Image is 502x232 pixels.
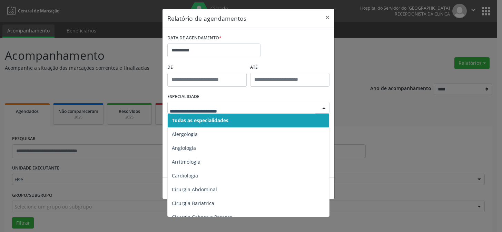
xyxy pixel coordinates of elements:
span: Cirurgia Abdominal [172,186,217,193]
span: Cirurgia Cabeça e Pescoço [172,214,233,220]
span: Arritmologia [172,158,200,165]
span: Angiologia [172,145,196,151]
span: Cardiologia [172,172,198,179]
span: Cirurgia Bariatrica [172,200,214,206]
label: DATA DE AGENDAMENTO [167,33,222,43]
span: Alergologia [172,131,198,137]
label: ESPECIALIDADE [167,91,199,102]
label: De [167,62,247,73]
button: Close [321,9,334,26]
h5: Relatório de agendamentos [167,14,246,23]
span: Todas as especialidades [172,117,228,124]
label: ATÉ [250,62,329,73]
